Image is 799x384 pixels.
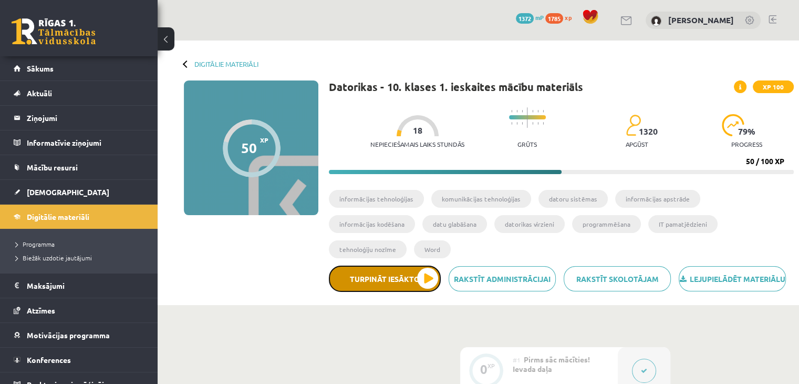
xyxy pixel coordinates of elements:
a: Konferences [14,348,144,372]
p: apgūst [626,140,648,148]
img: icon-short-line-57e1e144782c952c97e751825c79c345078a6d821885a25fce030b3d8c18986b.svg [516,122,517,125]
a: Ziņojumi [14,106,144,130]
p: progress [731,140,762,148]
li: datoru sistēmas [538,190,608,208]
span: XP [260,136,268,144]
a: Rīgas 1. Tālmācības vidusskola [12,18,96,45]
li: programmēšana [572,215,641,233]
a: Biežāk uzdotie jautājumi [16,253,147,262]
span: 1320 [639,127,658,136]
img: icon-short-line-57e1e144782c952c97e751825c79c345078a6d821885a25fce030b3d8c18986b.svg [516,110,517,113]
a: Programma [16,239,147,249]
span: Mācību resursi [27,163,78,172]
img: icon-short-line-57e1e144782c952c97e751825c79c345078a6d821885a25fce030b3d8c18986b.svg [543,110,544,113]
button: Turpināt iesākto [329,266,441,292]
img: icon-short-line-57e1e144782c952c97e751825c79c345078a6d821885a25fce030b3d8c18986b.svg [537,122,538,125]
a: Atzīmes [14,298,144,322]
img: icon-short-line-57e1e144782c952c97e751825c79c345078a6d821885a25fce030b3d8c18986b.svg [532,110,533,113]
span: 18 [413,126,422,135]
a: Digitālie materiāli [194,60,258,68]
div: 0 [480,365,487,374]
span: Atzīmes [27,306,55,315]
p: Grūts [517,140,537,148]
a: Rakstīt skolotājam [564,266,671,291]
a: Informatīvie ziņojumi [14,130,144,155]
li: informācijas kodēšana [329,215,415,233]
a: Aktuāli [14,81,144,105]
span: XP 100 [753,80,794,93]
a: Digitālie materiāli [14,205,144,229]
span: 1785 [545,13,563,24]
div: XP [487,363,495,369]
div: 50 [241,140,257,156]
span: [DEMOGRAPHIC_DATA] [27,187,109,197]
img: icon-short-line-57e1e144782c952c97e751825c79c345078a6d821885a25fce030b3d8c18986b.svg [537,110,538,113]
span: mP [535,13,544,22]
span: xp [565,13,572,22]
span: 79 % [738,127,756,136]
img: icon-short-line-57e1e144782c952c97e751825c79c345078a6d821885a25fce030b3d8c18986b.svg [532,122,533,125]
span: Biežāk uzdotie jautājumi [16,254,92,262]
img: icon-long-line-d9ea69661e0d244f92f715978eff75569469978d946b2353a9bb055b3ed8787d.svg [527,107,528,128]
span: Programma [16,240,55,248]
span: 1372 [516,13,534,24]
p: Nepieciešamais laiks stundās [370,140,464,148]
a: Mācību resursi [14,155,144,179]
li: datorikas virzieni [494,215,565,233]
span: Konferences [27,355,71,365]
a: Lejupielādēt materiālu [679,266,786,291]
img: icon-short-line-57e1e144782c952c97e751825c79c345078a6d821885a25fce030b3d8c18986b.svg [522,110,523,113]
span: Digitālie materiāli [27,212,89,221]
a: [DEMOGRAPHIC_DATA] [14,180,144,204]
li: informācijas tehnoloģijas [329,190,424,208]
img: students-c634bb4e5e11cddfef0936a35e636f08e4e9abd3cc4e673bd6f9a4125e45ecb1.svg [626,114,641,136]
legend: Ziņojumi [27,106,144,130]
span: Sākums [27,64,54,73]
img: Samanta Dardete [651,16,661,26]
span: Motivācijas programma [27,330,110,340]
a: Sākums [14,56,144,80]
li: IT pamatjēdzieni [648,215,718,233]
span: #1 [513,356,521,364]
legend: Maksājumi [27,274,144,298]
li: Word [414,240,451,258]
a: Rakstīt administrācijai [449,266,556,291]
li: informācijas apstrāde [615,190,700,208]
li: datu glabāšana [422,215,487,233]
img: icon-short-line-57e1e144782c952c97e751825c79c345078a6d821885a25fce030b3d8c18986b.svg [511,122,512,125]
span: Pirms sāc mācīties! Ievada daļa [513,355,590,373]
a: 1372 mP [516,13,544,22]
legend: Informatīvie ziņojumi [27,130,144,155]
img: icon-short-line-57e1e144782c952c97e751825c79c345078a6d821885a25fce030b3d8c18986b.svg [511,110,512,113]
a: [PERSON_NAME] [668,15,734,25]
li: tehnoloģiju nozīme [329,240,407,258]
li: komunikācijas tehnoloģijas [431,190,531,208]
a: 1785 xp [545,13,577,22]
img: icon-short-line-57e1e144782c952c97e751825c79c345078a6d821885a25fce030b3d8c18986b.svg [522,122,523,125]
img: icon-short-line-57e1e144782c952c97e751825c79c345078a6d821885a25fce030b3d8c18986b.svg [543,122,544,125]
img: icon-progress-161ccf0a02000e728c5f80fcf4c31c7af3da0e1684b2b1d7c360e028c24a22f1.svg [722,114,744,136]
a: Maksājumi [14,274,144,298]
a: Motivācijas programma [14,323,144,347]
h1: Datorikas - 10. klases 1. ieskaites mācību materiāls [329,80,583,93]
span: Aktuāli [27,88,52,98]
